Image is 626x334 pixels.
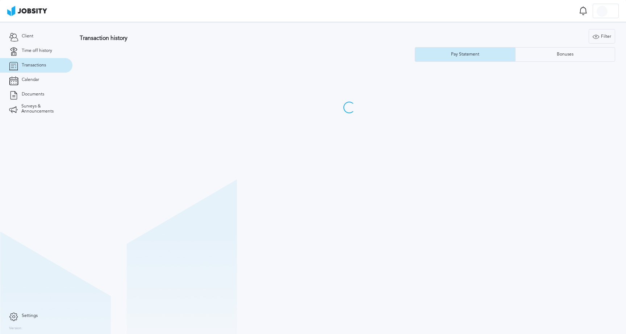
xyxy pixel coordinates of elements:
div: Filter [589,29,615,44]
h3: Transaction history [80,35,372,41]
span: Calendar [22,77,39,82]
div: Bonuses [553,52,577,57]
button: Filter [589,29,615,44]
span: Settings [22,313,38,318]
span: Transactions [22,63,46,68]
span: Surveys & Announcements [21,104,63,114]
label: Version: [9,326,22,331]
span: Time off history [22,48,52,53]
button: Bonuses [515,47,615,62]
img: ab4bad089aa723f57921c736e9817d99.png [7,6,47,16]
div: Pay Statement [447,52,483,57]
span: Documents [22,92,44,97]
span: Client [22,34,33,39]
button: Pay Statement [415,47,515,62]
